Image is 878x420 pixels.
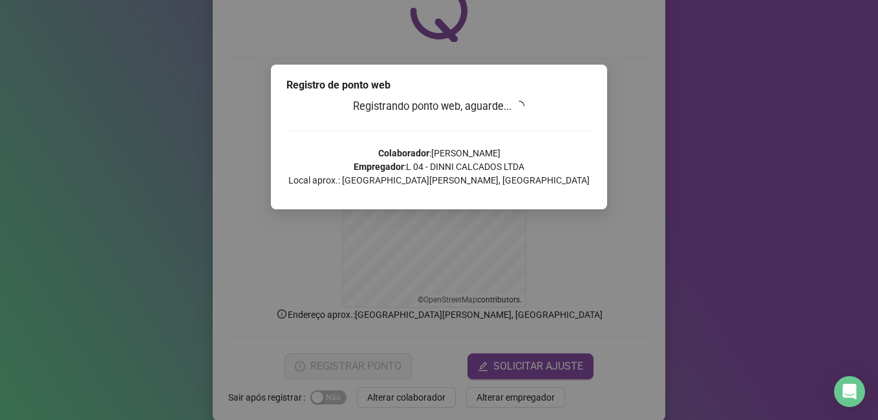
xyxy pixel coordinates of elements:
strong: Empregador [354,162,404,172]
div: Registro de ponto web [286,78,592,93]
strong: Colaborador [378,148,429,158]
h3: Registrando ponto web, aguarde... [286,98,592,115]
p: : [PERSON_NAME] : L 04 - DINNI CALCADOS LTDA Local aprox.: [GEOGRAPHIC_DATA][PERSON_NAME], [GEOGR... [286,147,592,187]
div: Open Intercom Messenger [834,376,865,407]
span: loading [514,101,524,111]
